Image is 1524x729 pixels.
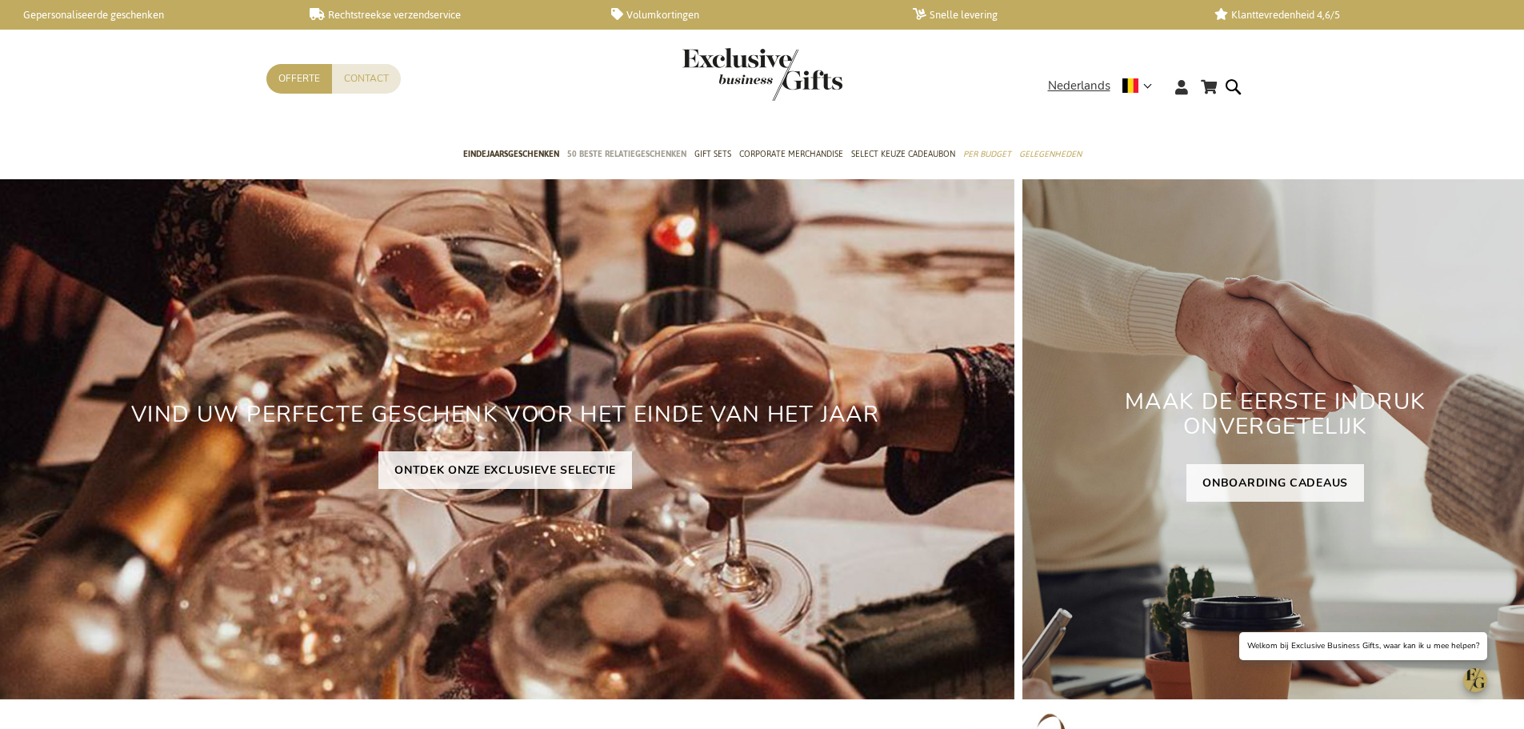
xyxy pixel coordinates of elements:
a: Rechtstreekse verzendservice [310,8,586,22]
span: Corporate Merchandise [739,146,843,162]
img: Exclusive Business gifts logo [682,48,842,101]
a: Snelle levering [913,8,1189,22]
a: store logo [682,48,762,101]
span: Gift Sets [694,146,731,162]
span: Gelegenheden [1019,146,1082,162]
a: Contact [332,64,401,94]
span: Select Keuze Cadeaubon [851,146,955,162]
div: Nederlands [1048,77,1162,95]
a: ONTDEK ONZE EXCLUSIEVE SELECTIE [378,451,632,489]
a: Offerte [266,64,332,94]
a: Gepersonaliseerde geschenken [8,8,284,22]
span: Nederlands [1048,77,1110,95]
span: Per Budget [963,146,1011,162]
a: Volumkortingen [611,8,887,22]
span: 50 beste relatiegeschenken [567,146,686,162]
span: Eindejaarsgeschenken [463,146,559,162]
a: ONBOARDING CADEAUS [1186,464,1364,502]
a: Klanttevredenheid 4,6/5 [1214,8,1490,22]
